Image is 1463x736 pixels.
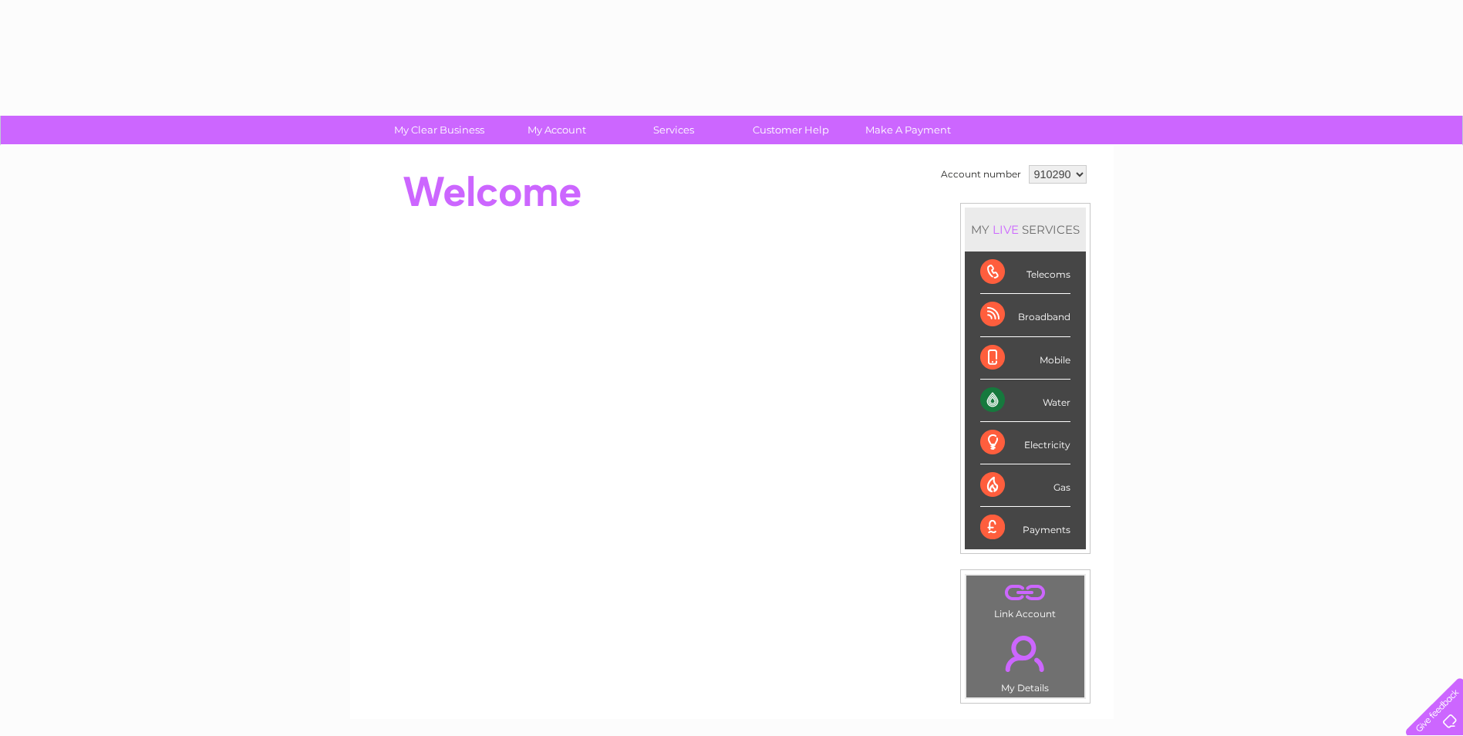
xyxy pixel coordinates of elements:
div: Telecoms [980,252,1070,294]
div: Broadband [980,294,1070,336]
a: . [970,626,1080,680]
td: Link Account [966,575,1085,623]
div: LIVE [989,222,1022,237]
td: My Details [966,623,1085,698]
div: Electricity [980,422,1070,464]
a: Make A Payment [844,116,972,144]
a: Customer Help [727,116,855,144]
a: Services [610,116,737,144]
a: My Account [493,116,620,144]
a: My Clear Business [376,116,503,144]
div: Mobile [980,337,1070,380]
div: MY SERVICES [965,208,1086,252]
div: Gas [980,464,1070,507]
div: Payments [980,507,1070,549]
td: Account number [937,161,1025,187]
div: Water [980,380,1070,422]
a: . [970,579,1080,606]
